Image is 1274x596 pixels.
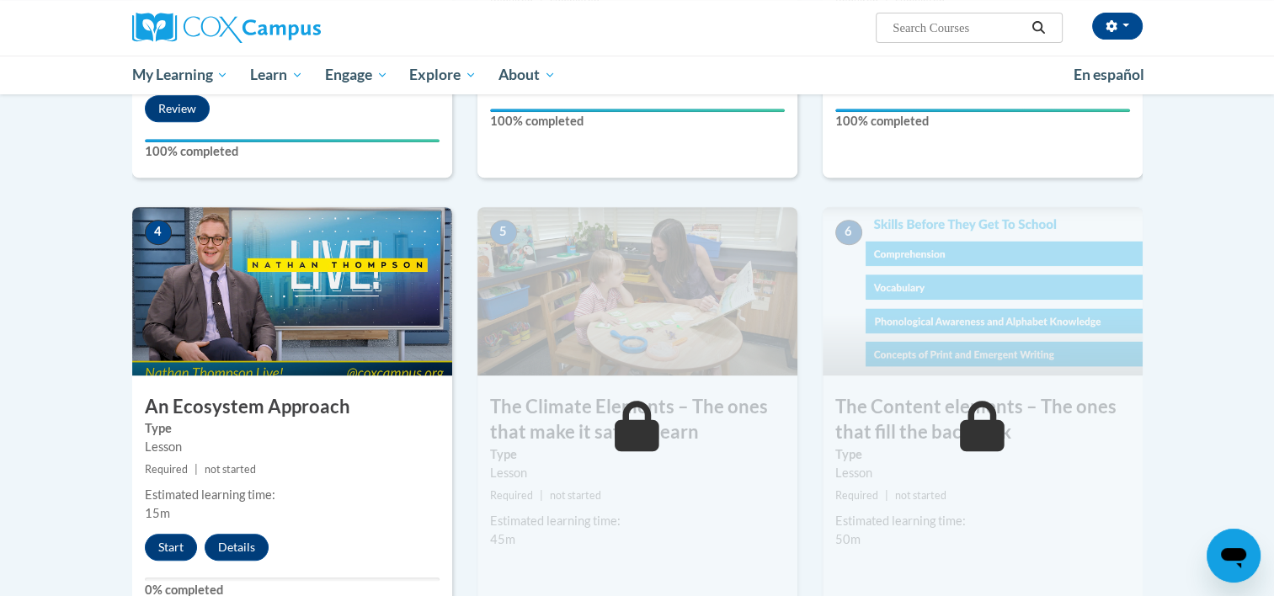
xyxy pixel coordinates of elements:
[132,207,452,375] img: Course Image
[145,220,172,245] span: 4
[477,394,797,446] h3: The Climate Elements – The ones that make it safe to learn
[132,394,452,420] h3: An Ecosystem Approach
[835,220,862,245] span: 6
[145,419,440,438] label: Type
[131,65,228,85] span: My Learning
[490,220,517,245] span: 5
[409,65,477,85] span: Explore
[1207,529,1261,583] iframe: Button to launch messaging window
[488,56,567,94] a: About
[398,56,488,94] a: Explore
[835,109,1130,112] div: Your progress
[835,112,1130,130] label: 100% completed
[121,56,240,94] a: My Learning
[835,512,1130,530] div: Estimated learning time:
[132,13,452,43] a: Cox Campus
[1063,57,1155,93] a: En español
[891,18,1026,38] input: Search Courses
[823,394,1143,446] h3: The Content elements – The ones that fill the backpack
[823,207,1143,375] img: Course Image
[1092,13,1143,40] button: Account Settings
[145,486,440,504] div: Estimated learning time:
[835,445,1130,464] label: Type
[325,65,388,85] span: Engage
[835,464,1130,482] div: Lesson
[239,56,314,94] a: Learn
[490,512,785,530] div: Estimated learning time:
[490,532,515,546] span: 45m
[145,95,210,122] button: Review
[107,56,1168,94] div: Main menu
[145,139,440,142] div: Your progress
[145,438,440,456] div: Lesson
[145,463,188,476] span: Required
[490,112,785,130] label: 100% completed
[490,489,533,502] span: Required
[835,532,861,546] span: 50m
[195,463,198,476] span: |
[205,534,269,561] button: Details
[145,142,440,161] label: 100% completed
[132,13,321,43] img: Cox Campus
[314,56,399,94] a: Engage
[550,489,601,502] span: not started
[145,506,170,520] span: 15m
[498,65,556,85] span: About
[490,445,785,464] label: Type
[250,65,303,85] span: Learn
[1026,18,1051,38] button: Search
[490,109,785,112] div: Your progress
[835,489,878,502] span: Required
[490,464,785,482] div: Lesson
[205,463,256,476] span: not started
[895,489,946,502] span: not started
[885,489,888,502] span: |
[145,534,197,561] button: Start
[477,207,797,375] img: Course Image
[540,489,543,502] span: |
[1074,66,1144,83] span: En español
